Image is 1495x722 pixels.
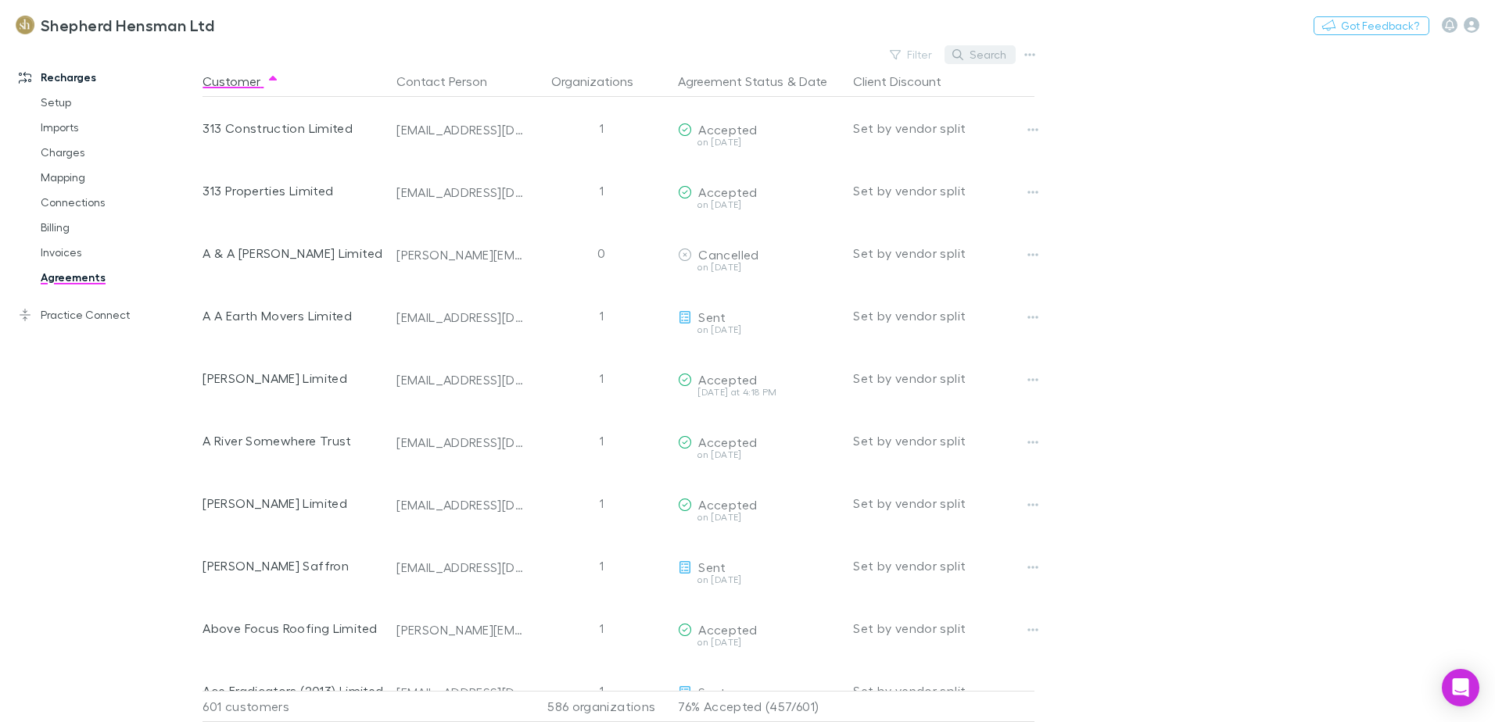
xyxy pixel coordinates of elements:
[853,347,1034,409] div: Set by vendor split
[678,575,841,584] div: on [DATE]
[203,222,384,284] div: A & A [PERSON_NAME] Limited
[853,222,1034,284] div: Set by vendor split
[698,184,757,199] span: Accepted
[531,534,672,597] div: 1
[945,45,1016,64] button: Search
[531,472,672,534] div: 1
[203,66,279,97] button: Customer
[203,159,384,222] div: 313 Properties Limited
[396,122,525,138] div: [EMAIL_ADDRESS][DOMAIN_NAME]
[853,534,1034,597] div: Set by vendor split
[698,622,757,637] span: Accepted
[551,66,652,97] button: Organizations
[25,190,211,215] a: Connections
[698,122,757,137] span: Accepted
[678,692,841,721] p: 76% Accepted (457/601)
[25,90,211,115] a: Setup
[799,66,827,97] button: Date
[531,284,672,347] div: 1
[698,684,726,699] span: Sent
[678,388,841,397] div: [DATE] at 4:18 PM
[531,597,672,659] div: 1
[698,497,757,512] span: Accepted
[531,222,672,284] div: 0
[678,138,841,147] div: on [DATE]
[396,434,525,450] div: [EMAIL_ADDRESS][DOMAIN_NAME]
[531,347,672,409] div: 1
[1314,16,1429,35] button: Got Feedback?
[698,309,726,324] span: Sent
[396,184,525,200] div: [EMAIL_ADDRESS][DOMAIN_NAME]
[1442,669,1479,706] div: Open Intercom Messenger
[396,684,525,700] div: [EMAIL_ADDRESS][DOMAIN_NAME]
[853,597,1034,659] div: Set by vendor split
[25,265,211,290] a: Agreements
[16,16,34,34] img: Shepherd Hensman Ltd's Logo
[203,659,384,722] div: Ace Eradicators (2013) Limited
[698,372,757,387] span: Accepted
[678,513,841,522] div: on [DATE]
[882,45,941,64] button: Filter
[41,16,214,34] h3: Shepherd Hensman Ltd
[203,97,384,159] div: 313 Construction Limited
[678,263,841,272] div: on [DATE]
[203,284,384,347] div: A A Earth Movers Limited
[203,409,384,472] div: A River Somewhere Trust
[678,200,841,209] div: on [DATE]
[396,66,506,97] button: Contact Person
[6,6,224,44] a: Shepherd Hensman Ltd
[25,115,211,140] a: Imports
[25,140,211,165] a: Charges
[396,247,525,263] div: [PERSON_NAME][EMAIL_ADDRESS][DOMAIN_NAME]
[203,472,384,534] div: [PERSON_NAME] Limited
[396,622,525,638] div: [PERSON_NAME][EMAIL_ADDRESS][DOMAIN_NAME]
[25,240,211,265] a: Invoices
[853,409,1034,472] div: Set by vendor split
[531,97,672,159] div: 1
[203,691,390,722] div: 601 customers
[531,691,672,722] div: 586 organizations
[25,165,211,190] a: Mapping
[853,284,1034,347] div: Set by vendor split
[678,325,841,334] div: on [DATE]
[678,638,841,647] div: on [DATE]
[396,372,525,388] div: [EMAIL_ADDRESS][DOMAIN_NAME]
[203,534,384,597] div: [PERSON_NAME] Saffron
[396,559,525,575] div: [EMAIL_ADDRESS][DOMAIN_NAME]
[531,159,672,222] div: 1
[678,66,841,97] div: &
[853,659,1034,722] div: Set by vendor split
[698,247,758,262] span: Cancelled
[678,450,841,459] div: on [DATE]
[853,97,1034,159] div: Set by vendor split
[531,659,672,722] div: 1
[396,309,525,325] div: [EMAIL_ADDRESS][DOMAIN_NAME]
[203,347,384,409] div: [PERSON_NAME] Limited
[531,409,672,472] div: 1
[203,597,384,659] div: Above Focus Roofing Limited
[25,215,211,240] a: Billing
[698,434,757,449] span: Accepted
[3,65,211,90] a: Recharges
[698,559,726,574] span: Sent
[853,472,1034,534] div: Set by vendor split
[678,66,783,97] button: Agreement Status
[396,497,525,513] div: [EMAIL_ADDRESS][DOMAIN_NAME]
[853,66,960,97] button: Client Discount
[3,302,211,327] a: Practice Connect
[853,159,1034,222] div: Set by vendor split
